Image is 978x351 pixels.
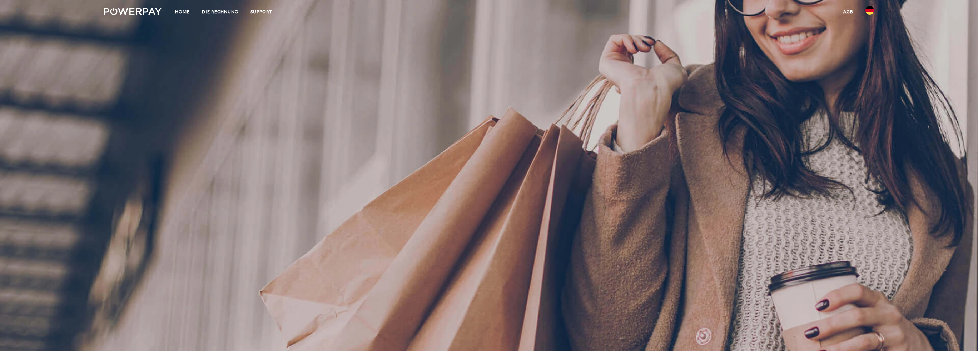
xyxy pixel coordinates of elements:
[169,5,196,18] a: Home
[104,8,162,15] img: logo-powerpay-white.svg
[244,5,278,18] a: SUPPORT
[865,6,874,15] img: de
[837,5,859,18] a: agb
[196,5,244,18] a: DIE RECHNUNG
